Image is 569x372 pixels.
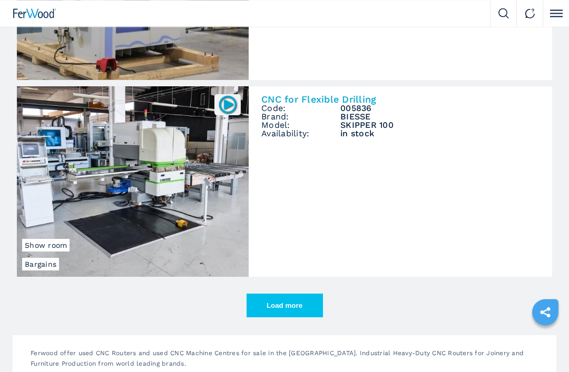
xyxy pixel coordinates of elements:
[247,294,323,318] button: Load more
[17,87,249,277] img: CNC for Flexible Drilling BIESSE SKIPPER 100
[498,8,509,19] img: Search
[261,105,340,113] span: Code:
[261,95,539,105] h2: CNC for Flexible Drilling
[340,130,539,138] span: in stock
[13,9,56,18] img: Ferwood
[17,87,552,277] a: CNC for Flexible Drilling BIESSE SKIPPER 100BargainsShow room005836CNC for Flexible DrillingCode:...
[340,122,539,130] h3: SKIPPER 100
[340,105,539,113] h3: 005836
[543,1,569,27] button: Click to toggle menu
[532,299,558,326] a: sharethis
[22,258,59,271] span: Bargains
[218,95,238,115] img: 005836
[22,239,70,252] span: Show room
[261,122,340,130] span: Model:
[261,130,340,138] span: Availability:
[525,8,535,19] img: Contact us
[340,113,539,122] h3: BIESSE
[261,113,340,122] span: Brand:
[524,325,561,364] iframe: Chat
